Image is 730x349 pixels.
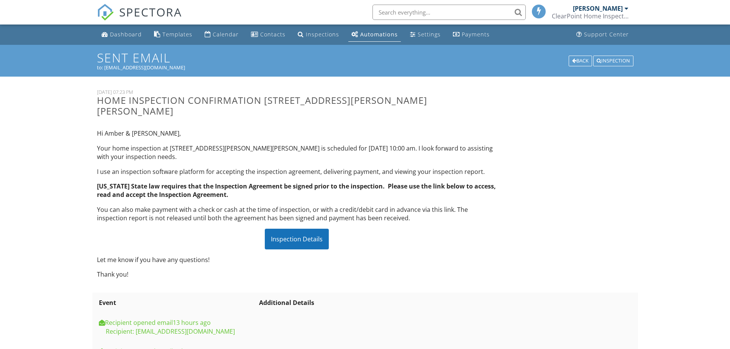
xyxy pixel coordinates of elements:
[97,89,497,95] div: [DATE] 07:23 PM
[306,31,339,38] div: Inspections
[97,167,497,176] p: I use an inspection software platform for accepting the inspection agreement, delivering payment,...
[248,28,289,42] a: Contacts
[360,31,398,38] div: Automations
[97,129,497,138] p: Hi Amber & [PERSON_NAME],
[418,31,441,38] div: Settings
[348,28,401,42] a: Automations (Basic)
[97,64,633,70] div: to: [EMAIL_ADDRESS][DOMAIN_NAME]
[173,318,211,327] span: 2025-09-28T02:24:00Z
[119,4,182,20] span: SPECTORA
[97,256,497,264] p: Let me know if you have any questions!
[593,57,633,64] a: Inspection
[213,31,239,38] div: Calendar
[573,5,623,12] div: [PERSON_NAME]
[407,28,444,42] a: Settings
[99,318,256,327] div: Recipient opened email
[462,31,490,38] div: Payments
[569,57,593,64] a: Back
[450,28,493,42] a: Payments
[593,56,633,66] div: Inspection
[97,51,633,64] h1: Sent Email
[97,4,114,21] img: The Best Home Inspection Software - Spectora
[151,28,195,42] a: Templates
[260,31,285,38] div: Contacts
[97,10,182,26] a: SPECTORA
[97,270,497,279] p: Thank you!
[552,12,628,20] div: ClearPoint Home Inspections PLLC
[97,144,497,161] p: Your home inspection at [STREET_ADDRESS][PERSON_NAME][PERSON_NAME] is scheduled for [DATE] 10:00 ...
[97,182,496,199] strong: [US_STATE] State law requires that the Inspection Agreement be signed prior to the inspection. Pl...
[97,205,497,223] p: You can also make payment with a check or cash at the time of inspection, or with a credit/debit ...
[257,293,633,313] th: Additional Details
[584,31,629,38] div: Support Center
[372,5,526,20] input: Search everything...
[97,95,497,116] h3: Home Inspection Confirmation [STREET_ADDRESS][PERSON_NAME][PERSON_NAME]
[110,31,142,38] div: Dashboard
[202,28,242,42] a: Calendar
[265,229,329,249] div: Inspection Details
[99,327,256,336] div: Recipient: [EMAIL_ADDRESS][DOMAIN_NAME]
[573,28,632,42] a: Support Center
[569,56,592,66] div: Back
[98,28,145,42] a: Dashboard
[162,31,192,38] div: Templates
[97,293,258,313] th: Event
[295,28,342,42] a: Inspections
[265,235,329,243] a: Inspection Details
